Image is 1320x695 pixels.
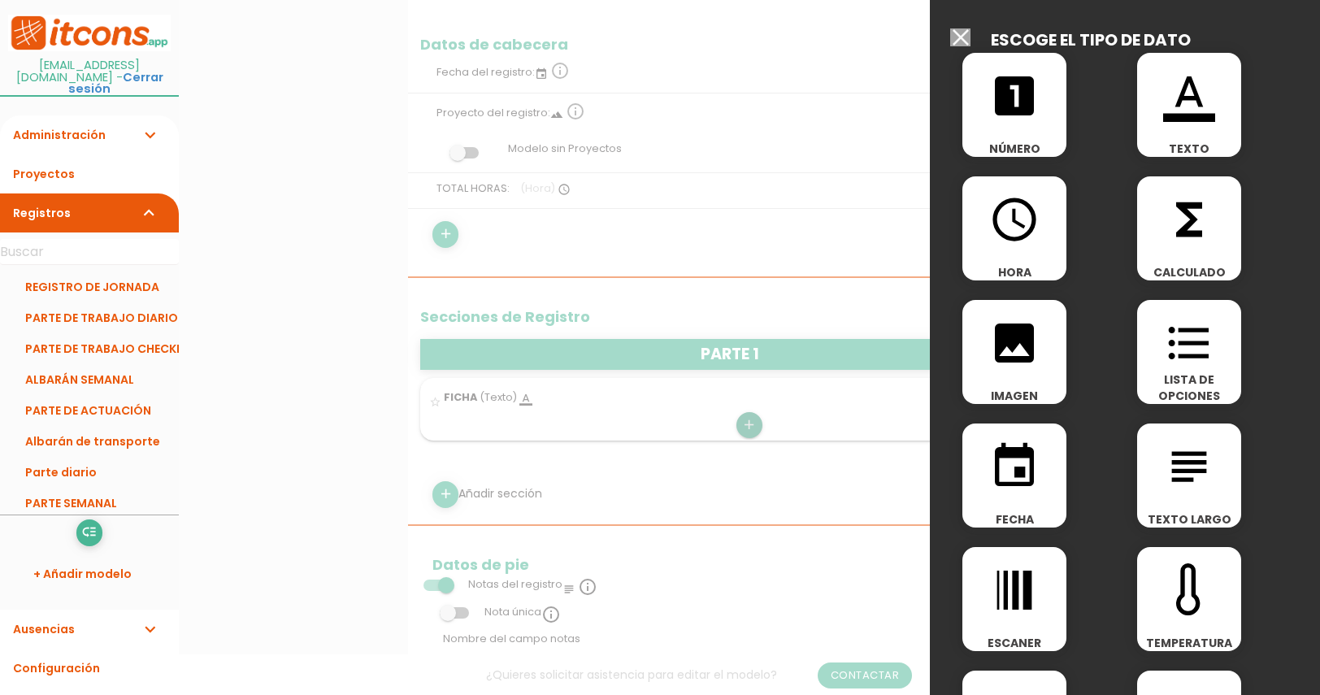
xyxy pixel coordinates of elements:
i: image [988,317,1040,369]
span: IMAGEN [962,388,1066,404]
span: ESCANER [962,635,1066,651]
span: NÚMERO [962,141,1066,157]
span: TEXTO LARGO [1137,511,1241,528]
i: format_list_bulleted [1163,317,1215,369]
i: functions [1163,193,1215,245]
span: HORA [962,264,1066,280]
span: LISTA DE OPCIONES [1137,371,1241,404]
i: looks_one [988,70,1040,122]
span: CALCULADO [1137,264,1241,280]
i: line_weight [988,564,1040,616]
span: TEMPERATURA [1137,635,1241,651]
i: access_time [988,193,1040,245]
i: format_color_text [1163,70,1215,122]
i: subject [1163,441,1215,493]
span: TEXTO [1137,141,1241,157]
span: FECHA [962,511,1066,528]
i: event [988,441,1040,493]
h2: ESCOGE EL TIPO DE DATO [991,31,1191,49]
